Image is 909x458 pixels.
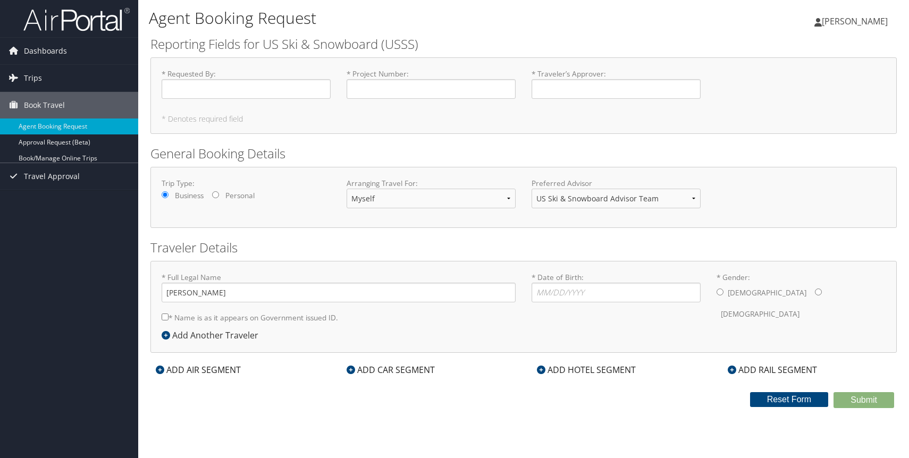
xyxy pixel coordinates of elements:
[834,392,894,408] button: Submit
[150,363,246,376] div: ADD AIR SEGMENT
[162,313,169,320] input: * Name is as it appears on Government issued ID.
[717,289,723,295] input: * Gender:[DEMOGRAPHIC_DATA][DEMOGRAPHIC_DATA]
[347,79,516,99] input: * Project Number:
[162,178,331,189] label: Trip Type:
[347,69,516,99] label: * Project Number :
[23,7,130,32] img: airportal-logo.png
[532,79,701,99] input: * Traveler’s Approver:
[750,392,829,407] button: Reset Form
[162,69,331,99] label: * Requested By :
[24,92,65,118] span: Book Travel
[162,283,516,302] input: * Full Legal Name
[24,65,42,91] span: Trips
[24,163,80,190] span: Travel Approval
[162,115,886,123] h5: * Denotes required field
[341,363,440,376] div: ADD CAR SEGMENT
[822,15,888,27] span: [PERSON_NAME]
[532,272,701,302] label: * Date of Birth:
[162,308,338,327] label: * Name is as it appears on Government issued ID.
[347,178,516,189] label: Arranging Travel For:
[162,272,516,302] label: * Full Legal Name
[814,5,898,37] a: [PERSON_NAME]
[532,69,701,99] label: * Traveler’s Approver :
[150,145,897,163] h2: General Booking Details
[149,7,649,29] h1: Agent Booking Request
[162,79,331,99] input: * Requested By:
[532,178,701,189] label: Preferred Advisor
[728,283,806,303] label: [DEMOGRAPHIC_DATA]
[24,38,67,64] span: Dashboards
[721,304,799,324] label: [DEMOGRAPHIC_DATA]
[815,289,822,295] input: * Gender:[DEMOGRAPHIC_DATA][DEMOGRAPHIC_DATA]
[150,35,897,53] h2: Reporting Fields for US Ski & Snowboard (USSS)
[717,272,886,325] label: * Gender:
[722,363,822,376] div: ADD RAIL SEGMENT
[532,363,641,376] div: ADD HOTEL SEGMENT
[162,329,264,342] div: Add Another Traveler
[175,190,204,201] label: Business
[532,283,701,302] input: * Date of Birth:
[225,190,255,201] label: Personal
[150,239,897,257] h2: Traveler Details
